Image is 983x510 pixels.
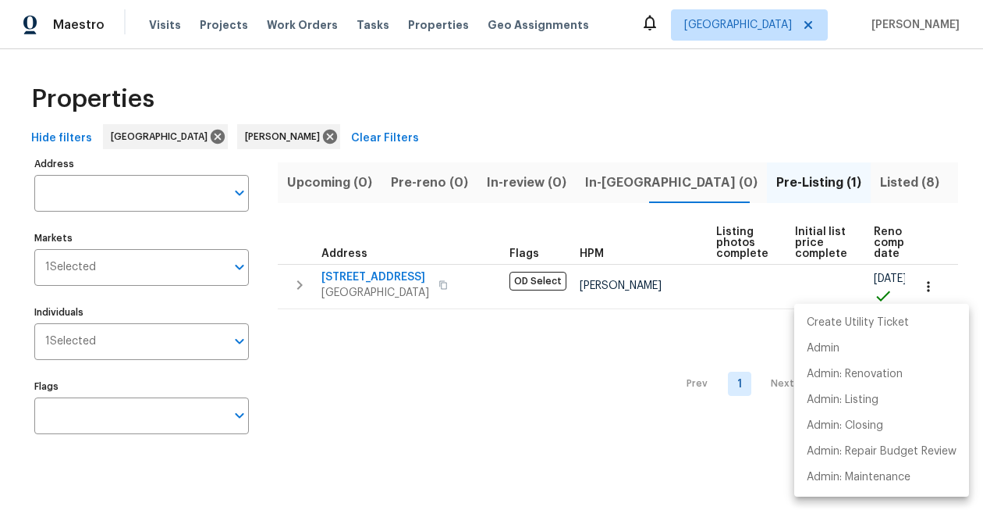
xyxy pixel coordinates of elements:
p: Admin: Closing [807,418,883,434]
p: Admin: Maintenance [807,469,910,486]
p: Admin: Repair Budget Review [807,444,956,460]
p: Admin: Listing [807,392,878,408]
p: Admin: Renovation [807,366,903,383]
p: Admin [807,341,839,357]
p: Create Utility Ticket [807,315,909,331]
